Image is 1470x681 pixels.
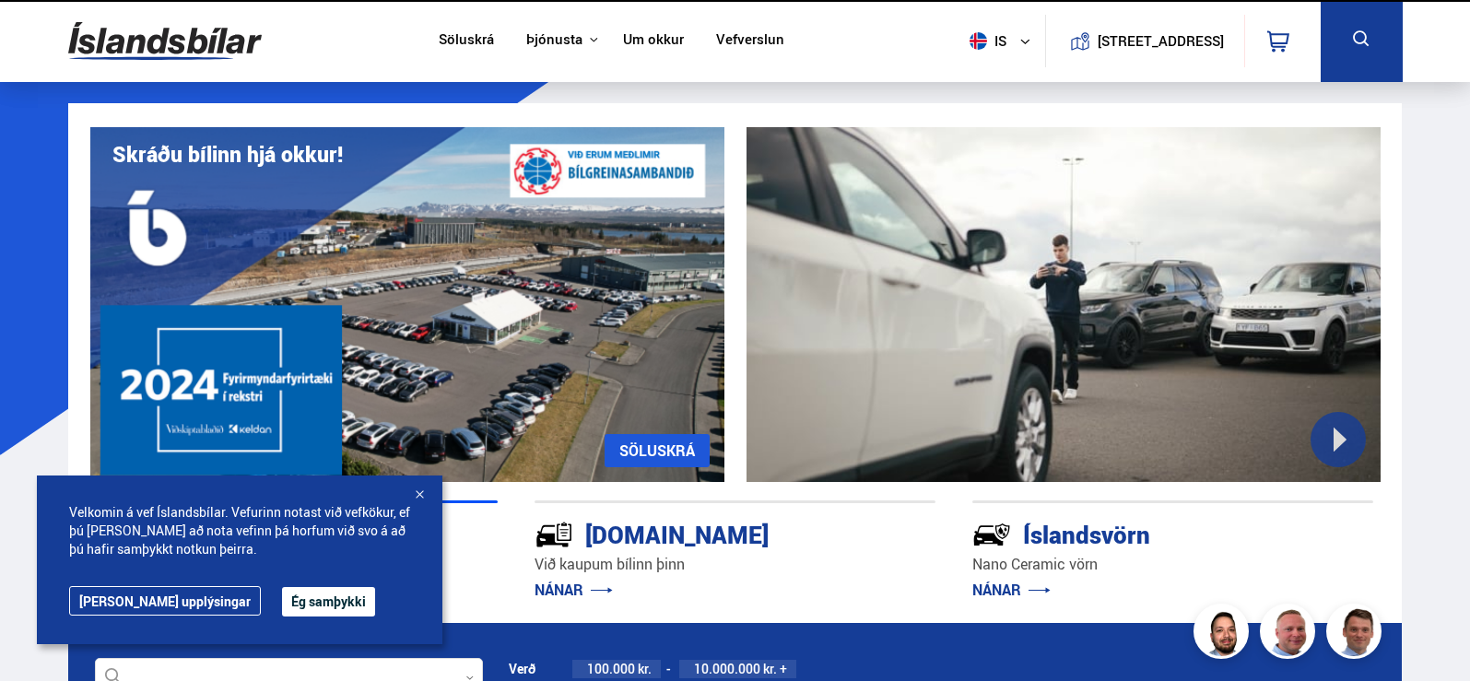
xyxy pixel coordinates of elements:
a: [PERSON_NAME] upplýsingar [69,586,261,616]
img: tr5P-W3DuiFaO7aO.svg [535,515,573,554]
div: [DOMAIN_NAME] [535,517,870,549]
span: kr. [638,662,652,676]
span: is [962,32,1008,50]
img: G0Ugv5HjCgRt.svg [68,11,262,71]
a: [STREET_ADDRESS] [1055,15,1234,67]
a: NÁNAR [972,580,1051,600]
a: Um okkur [623,31,684,51]
button: Þjónusta [526,31,582,49]
h1: Skráðu bílinn hjá okkur! [112,142,343,167]
img: eKx6w-_Home_640_.png [90,127,724,482]
button: Ég samþykki [282,587,375,616]
div: Íslandsvörn [972,517,1308,549]
span: + [780,662,787,676]
img: nhp88E3Fdnt1Opn2.png [1196,606,1252,662]
div: Verð [509,662,535,676]
img: svg+xml;base64,PHN2ZyB4bWxucz0iaHR0cDovL3d3dy53My5vcmcvMjAwMC9zdmciIHdpZHRoPSI1MTIiIGhlaWdodD0iNT... [970,32,987,50]
span: 10.000.000 [694,660,760,677]
span: Velkomin á vef Íslandsbílar. Vefurinn notast við vefkökur, ef þú [PERSON_NAME] að nota vefinn þá ... [69,503,410,558]
a: Söluskrá [439,31,494,51]
img: siFngHWaQ9KaOqBr.png [1263,606,1318,662]
span: kr. [763,662,777,676]
a: Vefverslun [716,31,784,51]
button: [STREET_ADDRESS] [1105,33,1217,49]
img: FbJEzSuNWCJXmdc-.webp [1329,606,1384,662]
span: 100.000 [587,660,635,677]
img: -Svtn6bYgwAsiwNX.svg [972,515,1011,554]
a: SÖLUSKRÁ [605,434,710,467]
button: is [962,14,1045,68]
p: Við kaupum bílinn þinn [535,554,935,575]
a: NÁNAR [535,580,613,600]
p: Nano Ceramic vörn [972,554,1373,575]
